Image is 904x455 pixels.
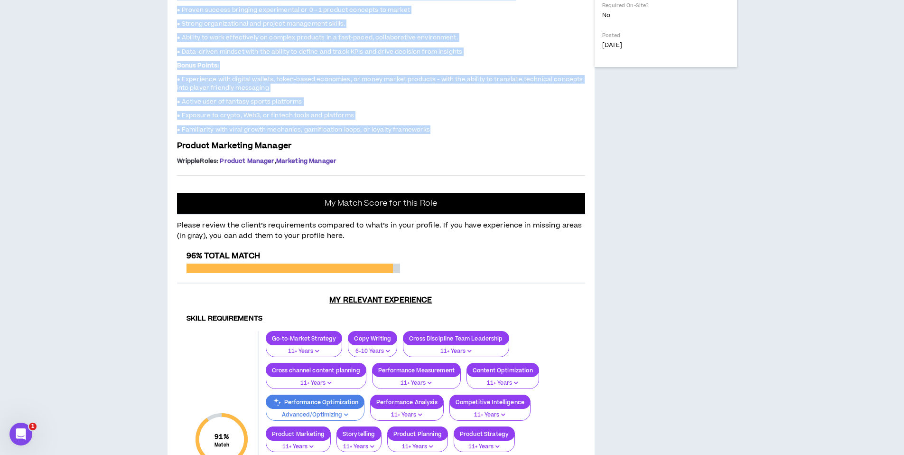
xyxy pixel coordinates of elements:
p: 11+ Years [460,443,509,451]
p: Product Planning [388,430,447,437]
span: ● Experience with digital wallets, token-based economies, or money market products - with the abi... [177,75,583,92]
button: 11+ Years [266,371,366,389]
span: ● Proven success bringing experimental or 0→1 product concepts to market [177,6,410,14]
p: Go-to-Market Strategy [266,335,342,342]
span: 96% Total Match [186,250,260,262]
span: Product Manager [220,157,274,165]
span: ● Familiarity with viral growth mechanics, gamification loops, or loyalty frameworks [177,125,430,134]
p: 11+ Years [272,347,336,356]
button: 11+ Years [466,371,539,389]
span: ● Strong organizational and project management skills. [177,19,345,28]
button: 11+ Years [266,435,331,453]
small: Match [214,442,229,448]
p: Performance Analysis [371,398,443,406]
button: Advanced/Optimizing [266,403,364,421]
button: 11+ Years [449,403,531,421]
p: 11+ Years [343,443,375,451]
button: 11+ Years [387,435,448,453]
p: 11+ Years [376,411,438,419]
button: 11+ Years [372,371,461,389]
p: [DATE] [602,41,729,49]
p: 11+ Years [409,347,503,356]
p: Product Strategy [454,430,514,437]
button: 6-10 Years [348,339,397,357]
p: Copy Writing [348,335,397,342]
button: 11+ Years [336,435,382,453]
p: 11+ Years [456,411,524,419]
p: Please review the client’s requirements compared to what’s in your profile. If you have experienc... [177,215,585,242]
p: Content Optimization [467,367,539,374]
span: ● Active user of fantasy sports platforms [177,97,302,106]
p: Product Marketing [266,430,330,437]
span: 1 [29,423,37,430]
p: Storytelling [337,430,381,437]
iframe: Intercom live chat [9,423,32,446]
p: 11+ Years [473,379,533,388]
button: 11+ Years [454,435,515,453]
p: Advanced/Optimizing [272,411,358,419]
span: Marketing Manager [276,157,336,165]
span: ● Exposure to crypto, Web3, or fintech tools and platforms [177,111,354,120]
span: 91 % [214,432,229,442]
span: ● Ability to work effectively on complex products in a fast-paced, collaborative environment. [177,33,458,42]
p: Cross Discipline Team Leadership [403,335,508,342]
p: Competitive Intelligence [450,398,530,406]
p: My Match Score for this Role [325,199,437,208]
p: 6-10 Years [354,347,391,356]
button: 11+ Years [266,339,343,357]
p: Performance Optimization [266,398,364,406]
p: Required On-Site? [602,2,729,9]
p: Posted [602,32,729,39]
button: 11+ Years [403,339,509,357]
strong: Bonus Points: [177,61,219,70]
p: , [177,157,585,165]
span: Product Marketing Manager [177,140,292,152]
span: Wripple Roles : [177,157,219,165]
p: Performance Measurement [373,367,460,374]
p: 11+ Years [393,443,442,451]
h3: My Relevant Experience [177,295,585,305]
h4: Skill Requirements [186,314,576,323]
span: ● Data-driven mindset with the ability to define and track KPIs and drive decision from insights [177,47,463,56]
p: 11+ Years [378,379,455,388]
p: Cross channel content planning [266,367,366,374]
p: 11+ Years [272,379,360,388]
p: 11+ Years [272,443,325,451]
button: 11+ Years [370,403,444,421]
p: No [602,11,729,19]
